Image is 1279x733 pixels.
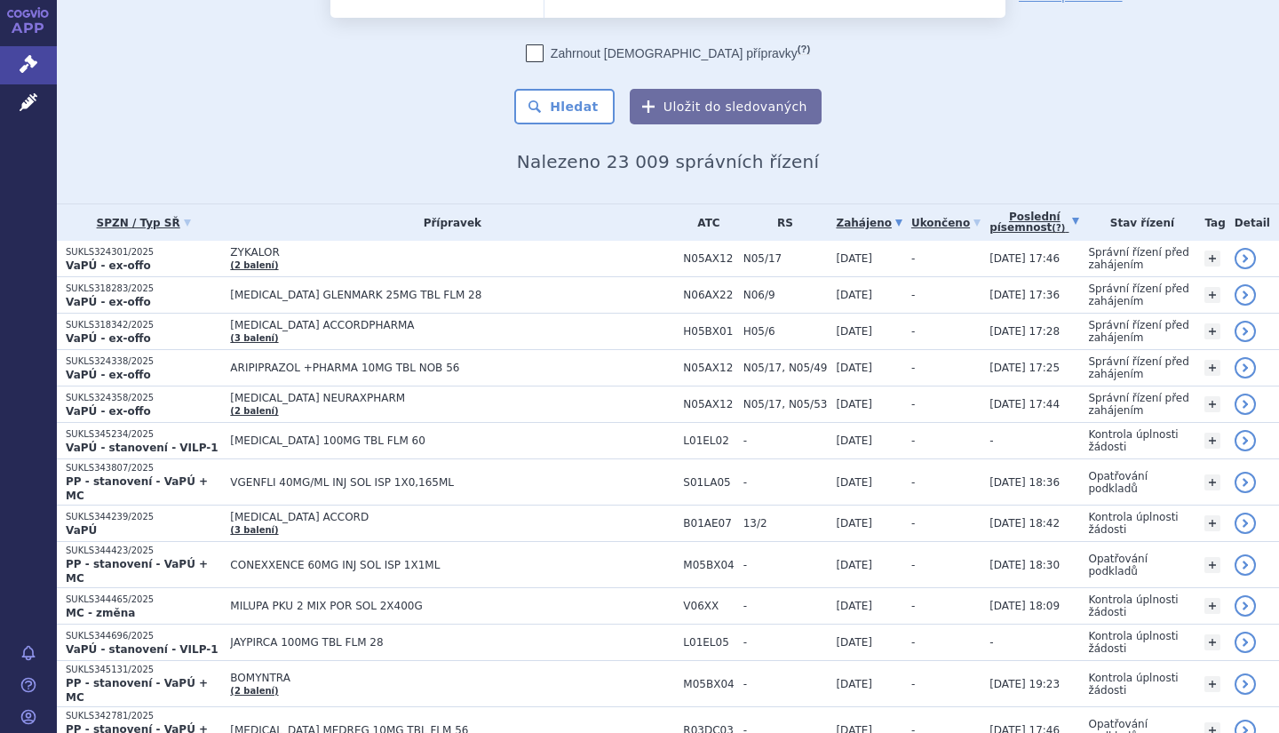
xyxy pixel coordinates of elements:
a: + [1204,323,1220,339]
span: [DATE] [836,289,872,301]
span: [DATE] 17:44 [989,398,1060,410]
a: SPZN / Typ SŘ [66,211,221,235]
p: SUKLS318342/2025 [66,319,221,331]
span: - [989,434,993,447]
a: (2 balení) [230,686,278,696]
span: [DATE] [836,434,872,447]
strong: VaPÚ - stanovení - VILP-1 [66,442,218,454]
strong: PP - stanovení - VaPÚ + MC [66,475,208,502]
label: Zahrnout [DEMOGRAPHIC_DATA] přípravky [526,44,810,62]
a: + [1204,515,1220,531]
span: N06/9 [743,289,828,301]
span: - [743,636,828,649]
button: Uložit do sledovaných [630,89,822,124]
p: SUKLS344423/2025 [66,545,221,557]
p: SUKLS342781/2025 [66,710,221,722]
span: Opatřování podkladů [1088,553,1148,578]
span: L01EL05 [683,636,734,649]
span: BOMYNTRA [230,672,674,684]
span: Správní řízení před zahájením [1088,392,1188,417]
span: MILUPA PKU 2 MIX POR SOL 2X400G [230,600,674,612]
a: + [1204,287,1220,303]
span: - [911,398,915,410]
span: N05/17 [743,252,828,265]
a: detail [1235,513,1256,534]
span: [DATE] [836,678,872,690]
span: N05AX12 [683,398,734,410]
a: + [1204,474,1220,490]
span: - [911,434,915,447]
span: [MEDICAL_DATA] 100MG TBL FLM 60 [230,434,674,447]
p: SUKLS324358/2025 [66,392,221,404]
span: N06AX22 [683,289,734,301]
a: detail [1235,248,1256,269]
span: ARIPIPRAZOL +PHARMA 10MG TBL NOB 56 [230,362,674,374]
strong: VaPÚ - ex-offo [66,259,151,272]
span: Opatřování podkladů [1088,470,1148,495]
span: Kontrola úplnosti žádosti [1088,672,1178,697]
strong: VaPÚ - stanovení - VILP-1 [66,643,218,656]
a: detail [1235,357,1256,378]
a: detail [1235,554,1256,576]
span: Kontrola úplnosti žádosti [1088,594,1178,618]
strong: VaPÚ - ex-offo [66,332,151,345]
abbr: (?) [798,44,810,55]
a: detail [1235,472,1256,493]
strong: PP - stanovení - VaPÚ + MC [66,558,208,585]
span: [DATE] [836,517,872,530]
span: [DATE] 18:42 [989,517,1060,530]
a: (2 balení) [230,406,278,416]
span: Kontrola úplnosti žádosti [1088,428,1178,453]
strong: VaPÚ - ex-offo [66,296,151,308]
a: detail [1235,394,1256,415]
th: ATC [674,204,734,241]
span: V06XX [683,600,734,612]
th: Přípravek [221,204,674,241]
a: + [1204,396,1220,412]
p: SUKLS344239/2025 [66,511,221,523]
span: - [911,476,915,489]
span: L01EL02 [683,434,734,447]
a: detail [1235,321,1256,342]
span: - [911,559,915,571]
a: + [1204,676,1220,692]
span: B01AE07 [683,517,734,530]
span: Správní řízení před zahájením [1088,355,1188,380]
span: N05AX12 [683,252,734,265]
span: [DATE] [836,325,872,338]
a: detail [1235,673,1256,695]
p: SUKLS343807/2025 [66,462,221,474]
span: [DATE] 17:36 [989,289,1060,301]
a: + [1204,433,1220,449]
a: + [1204,598,1220,614]
span: VGENFLI 40MG/ML INJ SOL ISP 1X0,165ML [230,476,674,489]
span: [DATE] 17:25 [989,362,1060,374]
span: [MEDICAL_DATA] ACCORD [230,511,674,523]
a: (3 balení) [230,333,278,343]
a: (2 balení) [230,260,278,270]
span: [MEDICAL_DATA] GLENMARK 25MG TBL FLM 28 [230,289,674,301]
span: [DATE] [836,362,872,374]
strong: VaPÚ [66,524,97,537]
p: SUKLS344465/2025 [66,594,221,606]
a: + [1204,251,1220,267]
span: [DATE] 18:36 [989,476,1060,489]
span: N05/17, N05/53 [743,398,828,410]
span: Správní řízení před zahájením [1088,283,1188,307]
span: Nalezeno 23 009 správních řízení [517,151,819,172]
span: M05BX04 [683,678,734,690]
span: [DATE] [836,476,872,489]
span: [DATE] 17:46 [989,252,1060,265]
span: - [911,325,915,338]
span: [DATE] [836,398,872,410]
a: detail [1235,430,1256,451]
p: SUKLS324301/2025 [66,246,221,259]
strong: MC - změna [66,607,135,619]
span: - [911,600,915,612]
a: Zahájeno [836,211,902,235]
p: SUKLS324338/2025 [66,355,221,368]
strong: VaPÚ - ex-offo [66,369,151,381]
span: H05/6 [743,325,828,338]
span: - [911,362,915,374]
button: Hledat [514,89,615,124]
